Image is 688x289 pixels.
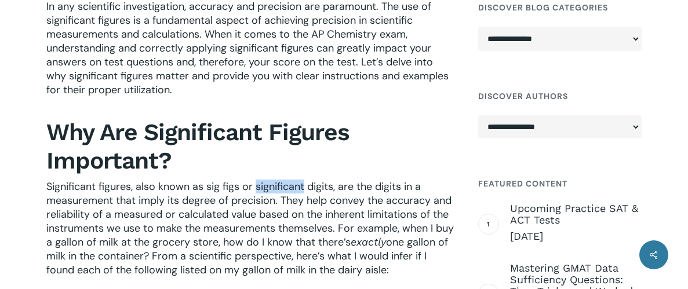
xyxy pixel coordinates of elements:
[478,86,642,107] h4: Discover Authors
[351,236,386,248] span: exactly
[510,229,642,243] span: [DATE]
[510,203,642,243] a: Upcoming Practice SAT & ACT Tests [DATE]
[46,180,454,249] span: Significant figures, also known as sig figs or significant digits, are the digits in a measuremen...
[46,235,448,277] span: one gallon of milk in the container? From a scientific perspective, here’s what I would infer if ...
[510,203,642,226] span: Upcoming Practice SAT & ACT Tests
[478,173,642,194] h4: Featured Content
[46,118,350,174] b: Why Are Significant Figures Important?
